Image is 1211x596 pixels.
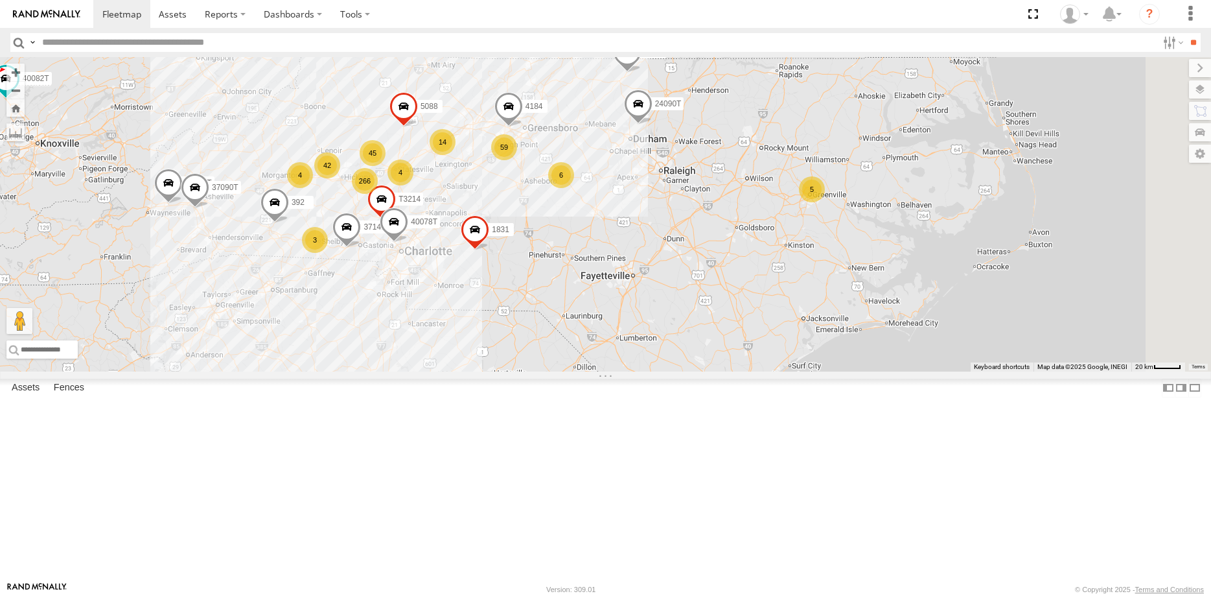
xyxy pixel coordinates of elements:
[1175,379,1188,398] label: Dock Summary Table to the Right
[1162,379,1175,398] label: Dock Summary Table to the Left
[1131,363,1185,372] button: Map Scale: 20 km per 39 pixels
[302,227,328,253] div: 3
[211,183,238,192] span: 37090T
[1189,145,1211,163] label: Map Settings
[27,33,38,52] label: Search Query
[6,99,25,117] button: Zoom Home
[22,74,49,83] span: 40082T
[546,586,595,593] div: Version: 309.01
[1075,586,1204,593] div: © Copyright 2025 -
[5,379,46,397] label: Assets
[352,168,378,194] div: 266
[6,81,25,99] button: Zoom out
[799,176,825,202] div: 5
[420,102,437,111] span: 5088
[287,162,313,188] div: 4
[47,379,91,397] label: Fences
[387,160,413,185] div: 4
[360,140,386,166] div: 45
[1139,4,1160,25] i: ?
[548,162,574,188] div: 6
[1135,363,1153,370] span: 20 km
[1055,5,1093,24] div: Dwight Wallace
[314,152,340,178] div: 42
[1192,364,1205,370] a: Terms (opens in new tab)
[411,217,437,226] span: 40078T
[492,225,509,234] span: 1831
[1188,379,1201,398] label: Hide Summary Table
[6,308,32,334] button: Drag Pegman onto the map to open Street View
[6,64,25,81] button: Zoom in
[398,195,421,204] span: T3214
[13,10,80,19] img: rand-logo.svg
[1135,586,1204,593] a: Terms and Conditions
[525,102,542,111] span: 4184
[974,363,1030,372] button: Keyboard shortcuts
[430,129,456,155] div: 14
[291,198,304,207] span: 392
[185,178,211,187] span: 40119T
[654,99,681,108] span: 24090T
[1158,33,1186,52] label: Search Filter Options
[6,123,25,141] label: Measure
[1037,363,1127,370] span: Map data ©2025 Google, INEGI
[363,222,390,231] span: 37141T
[491,134,517,160] div: 59
[7,583,67,596] a: Visit our Website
